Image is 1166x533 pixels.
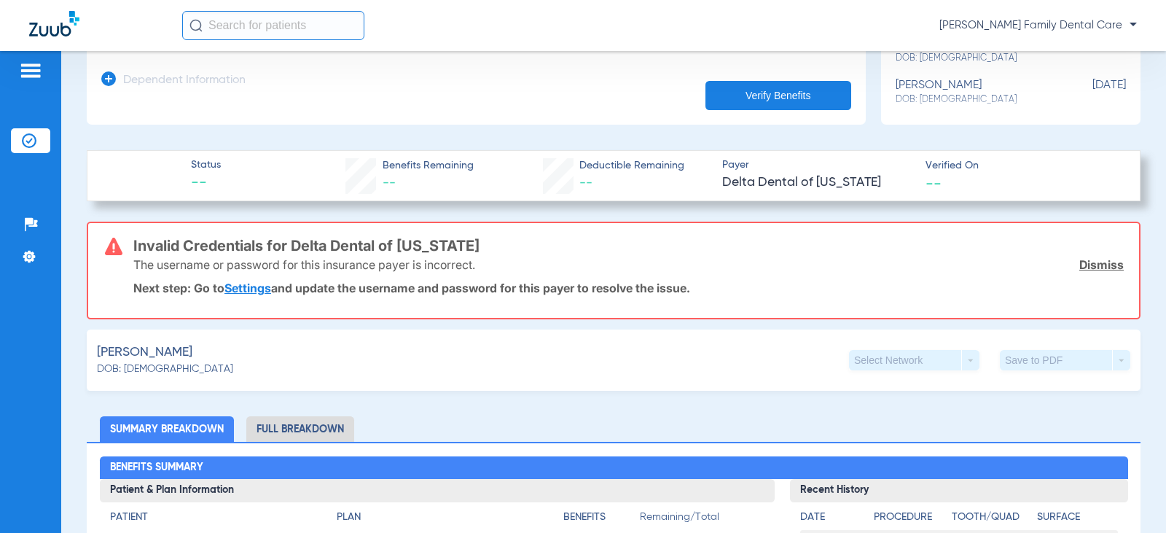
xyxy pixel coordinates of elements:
span: -- [191,174,221,194]
span: Payer [722,157,913,173]
img: Zuub Logo [29,11,79,36]
h4: Plan [337,510,538,525]
span: [PERSON_NAME] Family Dental Care [939,18,1137,33]
app-breakdown-title: Surface [1037,510,1117,530]
span: DOB: [DEMOGRAPHIC_DATA] [896,52,1053,65]
span: [PERSON_NAME] [97,343,192,362]
span: -- [579,176,592,190]
input: Search for patients [182,11,364,40]
a: Dismiss [1079,257,1124,272]
a: Settings [224,281,271,295]
h4: Patient [110,510,311,525]
div: [PERSON_NAME] [896,79,1053,106]
h4: Tooth/Quad [952,510,1032,525]
span: [DATE] [1053,79,1126,106]
h2: Benefits Summary [100,456,1128,480]
span: Verified On [926,158,1116,174]
span: Delta Dental of [US_STATE] [722,174,913,192]
h3: Dependent Information [123,74,246,88]
p: Next step: Go to and update the username and password for this payer to resolve the issue. [133,281,1124,295]
h4: Benefits [563,510,640,525]
app-breakdown-title: Date [800,510,861,530]
span: Status [191,157,221,173]
p: The username or password for this insurance payer is incorrect. [133,257,475,272]
img: hamburger-icon [19,62,42,79]
li: Full Breakdown [246,416,354,442]
h4: Surface [1037,510,1117,525]
h4: Procedure [874,510,947,525]
app-breakdown-title: Tooth/Quad [952,510,1032,530]
app-breakdown-title: Procedure [874,510,947,530]
li: Summary Breakdown [100,416,234,442]
span: Benefits Remaining [383,158,474,174]
span: DOB: [DEMOGRAPHIC_DATA] [896,93,1053,106]
img: error-icon [105,238,122,255]
img: Search Icon [189,19,203,32]
span: Remaining/Total [640,510,764,530]
h4: Date [800,510,861,525]
h3: Recent History [790,479,1127,502]
h3: Patient & Plan Information [100,479,775,502]
span: -- [383,176,396,190]
span: DOB: [DEMOGRAPHIC_DATA] [97,362,233,377]
span: -- [926,175,942,190]
span: Deductible Remaining [579,158,684,174]
h3: Invalid Credentials for Delta Dental of [US_STATE] [133,238,1124,253]
app-breakdown-title: Benefits [563,510,640,530]
button: Verify Benefits [705,81,851,110]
